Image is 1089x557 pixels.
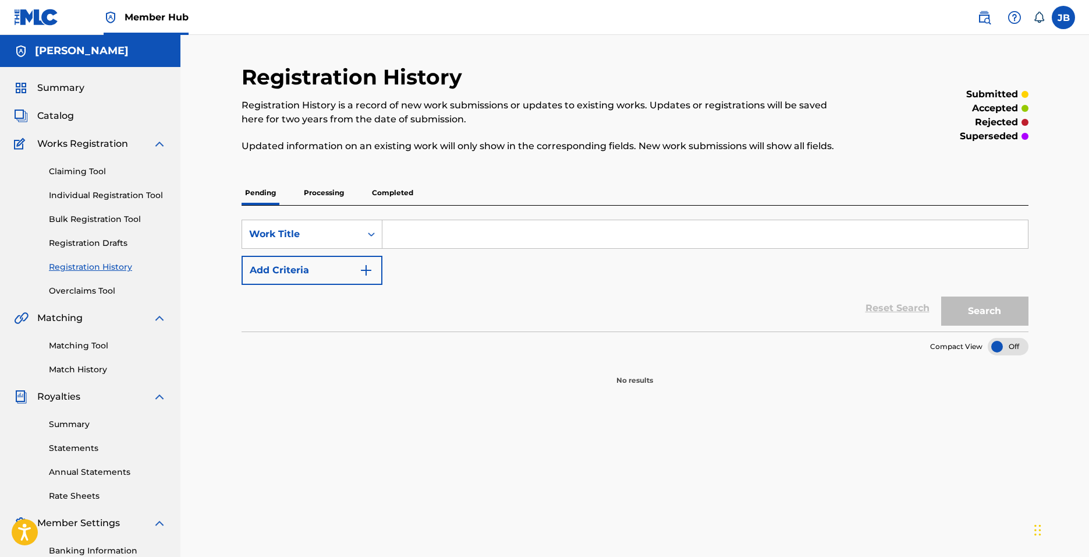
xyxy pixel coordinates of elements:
[14,81,84,95] a: SummarySummary
[49,340,166,352] a: Matching Tool
[125,10,189,24] span: Member Hub
[14,109,28,123] img: Catalog
[1034,513,1041,548] div: Drag
[242,256,382,285] button: Add Criteria
[973,6,996,29] a: Public Search
[14,44,28,58] img: Accounts
[37,311,83,325] span: Matching
[616,361,653,386] p: No results
[14,311,29,325] img: Matching
[14,516,28,530] img: Member Settings
[49,364,166,376] a: Match History
[49,285,166,297] a: Overclaims Tool
[152,390,166,404] img: expand
[37,109,74,123] span: Catalog
[152,311,166,325] img: expand
[249,227,354,241] div: Work Title
[37,390,80,404] span: Royalties
[960,129,1018,143] p: superseded
[14,9,59,26] img: MLC Logo
[152,137,166,151] img: expand
[49,237,166,249] a: Registration Drafts
[14,109,74,123] a: CatalogCatalog
[104,10,118,24] img: Top Rightsholder
[1008,10,1021,24] img: help
[37,137,128,151] span: Works Registration
[242,181,279,205] p: Pending
[977,10,991,24] img: search
[49,466,166,478] a: Annual Statements
[14,81,28,95] img: Summary
[242,98,847,126] p: Registration History is a record of new work submissions or updates to existing works. Updates or...
[49,545,166,557] a: Banking Information
[242,139,847,153] p: Updated information on an existing work will only show in the corresponding fields. New work subm...
[49,261,166,273] a: Registration History
[37,516,120,530] span: Member Settings
[368,181,417,205] p: Completed
[975,115,1018,129] p: rejected
[49,418,166,431] a: Summary
[49,213,166,225] a: Bulk Registration Tool
[49,189,166,202] a: Individual Registration Tool
[37,81,84,95] span: Summary
[1033,12,1045,23] div: Notifications
[49,490,166,502] a: Rate Sheets
[930,341,982,352] span: Compact View
[14,390,28,404] img: Royalties
[1052,6,1075,29] div: User Menu
[152,516,166,530] img: expand
[242,64,468,90] h2: Registration History
[1003,6,1026,29] div: Help
[35,44,129,58] h5: Justin Shiro
[972,101,1018,115] p: accepted
[242,220,1028,332] form: Search Form
[49,442,166,454] a: Statements
[359,263,373,277] img: 9d2ae6d4665cec9f34b9.svg
[966,87,1018,101] p: submitted
[1031,501,1089,557] iframe: Chat Widget
[49,165,166,178] a: Claiming Tool
[300,181,347,205] p: Processing
[14,137,29,151] img: Works Registration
